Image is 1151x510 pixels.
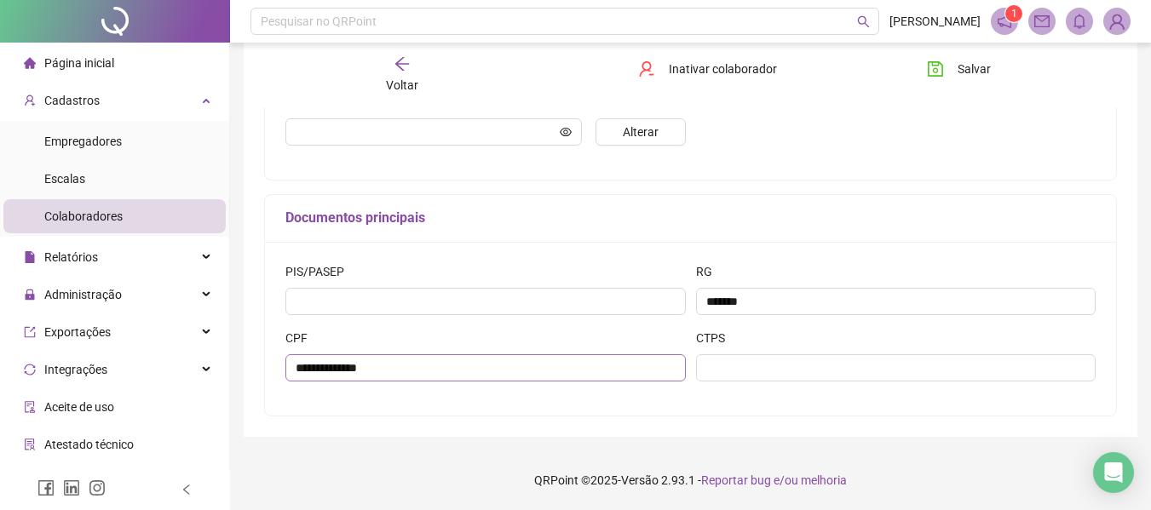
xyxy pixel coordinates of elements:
[696,329,736,347] label: CTPS
[958,60,991,78] span: Salvar
[181,484,193,496] span: left
[1034,14,1050,29] span: mail
[24,325,36,337] span: export
[623,123,659,141] span: Alterar
[24,363,36,375] span: sync
[44,250,98,264] span: Relatórios
[1011,8,1017,20] span: 1
[44,325,111,339] span: Exportações
[625,55,790,83] button: Inativar colaborador
[24,56,36,68] span: home
[1093,452,1134,493] div: Open Intercom Messenger
[927,60,944,77] span: save
[230,450,1151,510] footer: QRPoint © 2025 - 2.93.1 -
[596,118,685,146] button: Alterar
[1072,14,1087,29] span: bell
[44,400,114,414] span: Aceite de uso
[638,60,655,77] span: user-delete
[24,288,36,300] span: lock
[394,55,411,72] span: arrow-left
[997,14,1012,29] span: notification
[44,209,123,223] span: Colaboradores
[89,479,106,496] span: instagram
[63,479,80,496] span: linkedin
[24,250,36,262] span: file
[44,363,107,376] span: Integrações
[44,288,122,301] span: Administração
[669,60,777,78] span: Inativar colaborador
[857,15,870,28] span: search
[621,473,659,487] span: Versão
[285,329,319,347] label: CPF
[1104,9,1130,34] img: 93083
[914,55,1004,83] button: Salvar
[44,438,134,451] span: Atestado técnico
[285,208,1096,228] h5: Documentos principais
[24,438,36,450] span: solution
[696,262,723,281] label: RG
[44,56,114,70] span: Página inicial
[1005,5,1022,22] sup: 1
[24,400,36,412] span: audit
[44,172,85,186] span: Escalas
[37,479,55,496] span: facebook
[44,135,122,148] span: Empregadores
[24,94,36,106] span: user-add
[560,126,572,138] span: eye
[285,262,355,281] label: PIS/PASEP
[889,12,981,31] span: [PERSON_NAME]
[386,78,418,92] span: Voltar
[44,94,100,107] span: Cadastros
[701,473,847,487] span: Reportar bug e/ou melhoria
